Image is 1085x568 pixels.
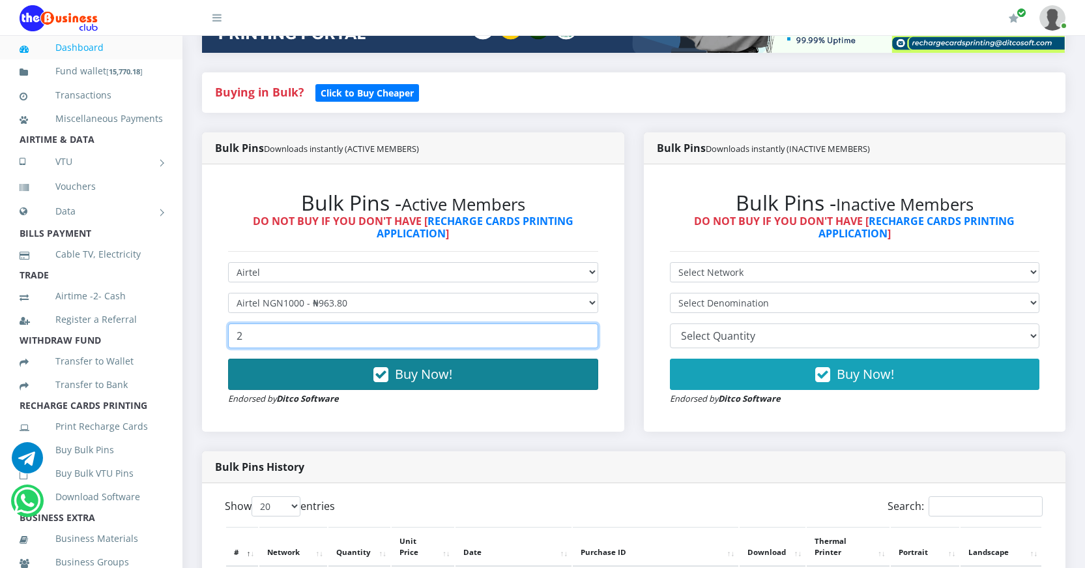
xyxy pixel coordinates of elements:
[20,411,163,441] a: Print Recharge Cards
[228,359,598,390] button: Buy Now!
[1017,8,1026,18] span: Renew/Upgrade Subscription
[20,435,163,465] a: Buy Bulk Pins
[253,214,573,241] strong: DO NOT BUY IF YOU DON'T HAVE [ ]
[20,346,163,376] a: Transfer to Wallet
[718,393,781,404] strong: Ditco Software
[670,393,781,404] small: Endorsed by
[694,214,1015,241] strong: DO NOT BUY IF YOU DON'T HAVE [ ]
[807,527,889,567] th: Thermal Printer: activate to sort column ascending
[961,527,1041,567] th: Landscape: activate to sort column ascending
[20,5,98,31] img: Logo
[20,56,163,87] a: Fund wallet[15,770.18]
[20,482,163,512] a: Download Software
[20,524,163,554] a: Business Materials
[1039,5,1065,31] img: User
[395,365,452,383] span: Buy Now!
[20,239,163,269] a: Cable TV, Electricity
[401,193,525,216] small: Active Members
[20,281,163,311] a: Airtime -2- Cash
[109,67,140,76] b: 15,770.18
[321,87,414,99] b: Click to Buy Cheaper
[20,172,163,202] a: Vouchers
[20,458,163,488] a: Buy Bulk VTU Pins
[837,365,894,383] span: Buy Now!
[215,141,419,155] strong: Bulk Pins
[891,527,960,567] th: Portrait: activate to sort column ascending
[264,143,419,155] small: Downloads instantly (ACTIVE MEMBERS)
[315,84,419,100] a: Click to Buy Cheaper
[225,496,335,516] label: Show entries
[929,496,1043,516] input: Search:
[888,496,1043,516] label: Search:
[12,452,43,473] a: Chat for support
[20,145,163,178] a: VTU
[228,190,598,215] h2: Bulk Pins -
[106,67,143,76] small: [ ]
[706,143,870,155] small: Downloads instantly (INACTIVE MEMBERS)
[670,190,1040,215] h2: Bulk Pins -
[657,141,870,155] strong: Bulk Pins
[20,305,163,335] a: Register a Referral
[20,370,163,400] a: Transfer to Bank
[20,195,163,228] a: Data
[252,496,300,516] select: Showentries
[228,393,339,404] small: Endorsed by
[276,393,339,404] strong: Ditco Software
[377,214,573,241] a: RECHARGE CARDS PRINTING APPLICATION
[836,193,974,216] small: Inactive Members
[20,104,163,134] a: Miscellaneous Payments
[14,495,40,516] a: Chat for support
[392,527,454,567] th: Unit Price: activate to sort column ascending
[573,527,738,567] th: Purchase ID: activate to sort column ascending
[215,84,304,100] strong: Buying in Bulk?
[670,359,1040,390] button: Buy Now!
[818,214,1015,241] a: RECHARGE CARDS PRINTING APPLICATION
[20,33,163,63] a: Dashboard
[215,460,304,474] strong: Bulk Pins History
[20,80,163,110] a: Transactions
[226,527,258,567] th: #: activate to sort column descending
[328,527,390,567] th: Quantity: activate to sort column ascending
[259,527,327,567] th: Network: activate to sort column ascending
[740,527,805,567] th: Download: activate to sort column ascending
[456,527,572,567] th: Date: activate to sort column ascending
[228,323,598,348] input: Enter Quantity
[1009,13,1019,23] i: Renew/Upgrade Subscription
